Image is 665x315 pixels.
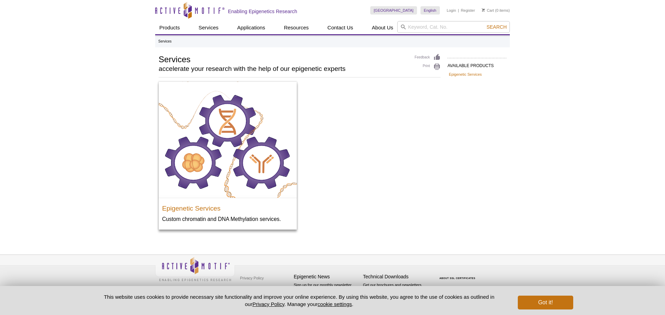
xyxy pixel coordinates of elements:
img: Active Motif, [155,255,235,283]
li: | [458,6,459,15]
p: Custom chromatin and DNA Methylation services. [162,215,293,223]
p: Get our brochures and newsletters, or request them by mail. [363,282,429,300]
a: ABOUT SSL CERTIFICATES [440,277,476,279]
a: Feedback [415,54,441,61]
a: Register [461,8,475,13]
a: Print [415,63,441,71]
a: [GEOGRAPHIC_DATA] [370,6,417,15]
table: Click to Verify - This site chose Symantec SSL for secure e-commerce and confidential communicati... [432,267,484,282]
a: Services [194,21,223,34]
a: Products [155,21,184,34]
h4: Epigenetic News [294,274,360,280]
a: Applications [233,21,269,34]
h2: Enabling Epigenetics Research [228,8,297,15]
h3: Epigenetic Services [162,202,293,212]
a: Epigenetic Services [449,71,482,77]
button: cookie settings [318,301,352,307]
p: This website uses cookies to provide necessary site functionality and improve your online experie... [92,293,506,308]
h2: AVAILABLE PRODUCTS [447,58,506,70]
a: Resources [280,21,313,34]
img: Your Cart [482,8,485,12]
a: Contact Us [323,21,357,34]
li: (0 items) [482,6,510,15]
h1: Services [159,54,408,64]
button: Search [485,24,509,30]
a: Login [447,8,456,13]
a: Terms & Conditions [238,283,275,294]
li: Services [158,39,171,43]
a: English [420,6,440,15]
a: Privacy Policy [252,301,284,307]
button: Got it! [518,296,573,309]
p: Sign up for our monthly newsletter highlighting recent publications in the field of epigenetics. [294,282,360,306]
h4: Technical Downloads [363,274,429,280]
a: Active Motif End-to-end Epigenetic Services Epigenetic Services Custom chromatin and DNA Methylat... [159,82,297,229]
h2: accelerate your research with the help of our epigenetic experts [159,66,408,72]
a: Privacy Policy [238,273,265,283]
a: Cart [482,8,494,13]
img: Active Motif End-to-end Epigenetic Services [159,82,297,198]
a: About Us [368,21,398,34]
span: Search [487,24,507,30]
input: Keyword, Cat. No. [397,21,510,33]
